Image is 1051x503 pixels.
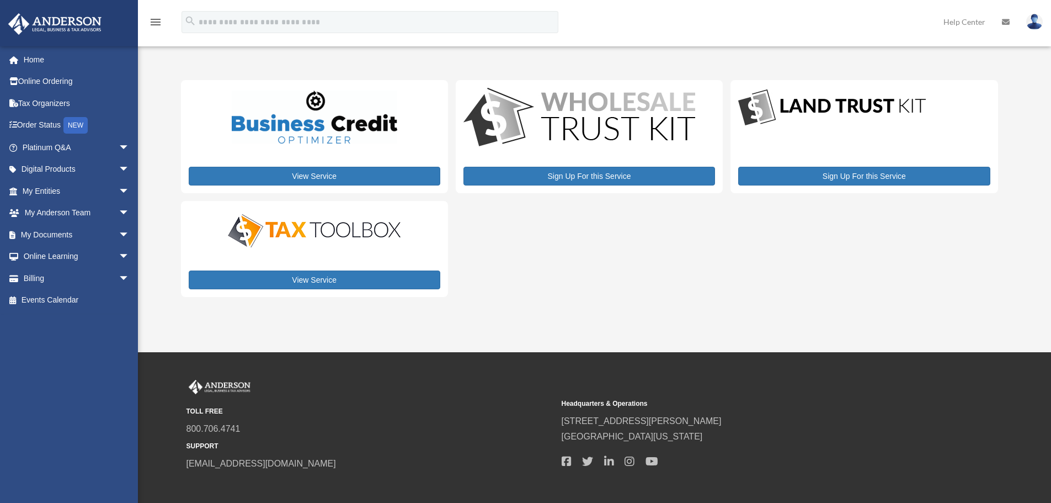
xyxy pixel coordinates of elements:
a: [STREET_ADDRESS][PERSON_NAME] [562,416,722,426]
span: arrow_drop_down [119,224,141,246]
a: Order StatusNEW [8,114,146,137]
a: [GEOGRAPHIC_DATA][US_STATE] [562,432,703,441]
a: Sign Up For this Service [463,167,715,186]
i: menu [149,15,162,29]
a: View Service [189,271,440,289]
a: Online Learningarrow_drop_down [8,246,146,268]
img: WS-Trust-Kit-lgo-1.jpg [463,88,695,149]
img: Anderson Advisors Platinum Portal [5,13,105,35]
small: Headquarters & Operations [562,398,929,410]
a: Home [8,49,146,71]
span: arrow_drop_down [119,158,141,181]
img: Anderson Advisors Platinum Portal [186,380,253,394]
a: My Anderson Teamarrow_drop_down [8,202,146,224]
a: View Service [189,167,440,186]
a: Online Ordering [8,71,146,93]
a: Tax Organizers [8,92,146,114]
small: TOLL FREE [186,406,554,417]
a: Billingarrow_drop_down [8,267,146,289]
span: arrow_drop_down [119,202,141,225]
span: arrow_drop_down [119,267,141,290]
a: Events Calendar [8,289,146,311]
span: arrow_drop_down [119,180,141,203]
span: arrow_drop_down [119,246,141,268]
a: menu [149,19,162,29]
a: My Entitiesarrow_drop_down [8,180,146,202]
a: Platinum Q&Aarrow_drop_down [8,136,146,158]
a: 800.706.4741 [186,424,241,433]
span: arrow_drop_down [119,136,141,159]
small: SUPPORT [186,441,554,452]
a: Digital Productsarrow_drop_down [8,158,141,181]
a: [EMAIL_ADDRESS][DOMAIN_NAME] [186,459,336,468]
a: Sign Up For this Service [738,167,990,186]
div: NEW [63,117,88,134]
img: LandTrust_lgo-1.jpg [738,88,926,128]
a: My Documentsarrow_drop_down [8,224,146,246]
i: search [184,15,196,27]
img: User Pic [1026,14,1043,30]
